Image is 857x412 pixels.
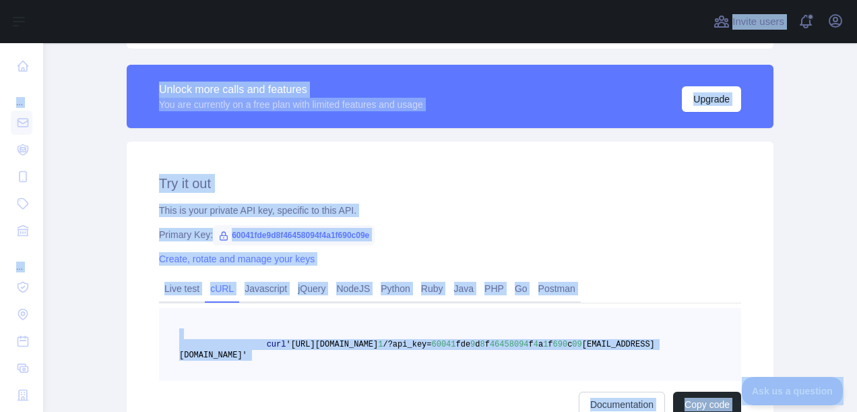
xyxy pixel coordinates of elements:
[331,278,375,299] a: NodeJS
[534,340,538,349] span: 4
[538,340,543,349] span: a
[732,14,784,30] span: Invite users
[239,278,292,299] a: Javascript
[431,340,455,349] span: 60041
[159,228,741,241] div: Primary Key:
[159,254,315,264] a: Create, rotate and manage your keys
[375,278,416,299] a: Python
[548,340,552,349] span: f
[267,340,286,349] span: curl
[479,278,509,299] a: PHP
[11,245,32,272] div: ...
[485,340,490,349] span: f
[490,340,529,349] span: 46458094
[480,340,485,349] span: 8
[292,278,331,299] a: jQuery
[383,340,431,349] span: /?api_key=
[159,174,741,193] h2: Try it out
[533,278,581,299] a: Postman
[205,278,239,299] a: cURL
[456,340,471,349] span: fde
[286,340,378,349] span: '[URL][DOMAIN_NAME]
[378,340,383,349] span: 1
[711,11,787,32] button: Invite users
[543,340,548,349] span: 1
[449,278,480,299] a: Java
[682,86,741,112] button: Upgrade
[159,278,205,299] a: Live test
[159,82,423,98] div: Unlock more calls and features
[567,340,572,349] span: c
[159,204,741,217] div: This is your private API key, specific to this API.
[159,98,423,111] div: You are currently on a free plan with limited features and usage
[475,340,480,349] span: d
[470,340,475,349] span: 9
[213,225,375,245] span: 60041fde9d8f46458094f4a1f690c09e
[553,340,568,349] span: 690
[529,340,534,349] span: f
[416,278,449,299] a: Ruby
[572,340,581,349] span: 09
[11,81,32,108] div: ...
[509,278,533,299] a: Go
[742,377,844,405] iframe: Toggle Customer Support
